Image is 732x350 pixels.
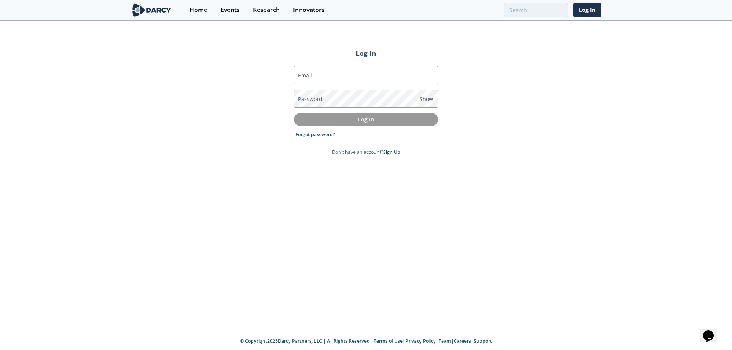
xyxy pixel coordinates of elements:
[419,95,433,103] span: Show
[84,338,648,345] p: © Copyright 2025 Darcy Partners, LLC | All Rights Reserved | | | | |
[221,7,240,13] div: Events
[332,149,400,156] p: Don't have an account?
[374,338,403,344] a: Terms of Use
[439,338,451,344] a: Team
[405,338,436,344] a: Privacy Policy
[294,113,438,126] button: Log In
[298,95,322,103] label: Password
[573,3,601,17] a: Log In
[299,115,433,123] p: Log In
[700,319,724,342] iframe: chat widget
[293,7,325,13] div: Innovators
[131,3,173,17] img: logo-wide.svg
[253,7,280,13] div: Research
[474,338,492,344] a: Support
[504,3,568,17] input: Advanced Search
[383,149,400,155] a: Sign Up
[298,71,312,79] label: Email
[294,48,438,58] h2: Log In
[295,131,335,138] a: Forgot password?
[454,338,471,344] a: Careers
[190,7,207,13] div: Home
